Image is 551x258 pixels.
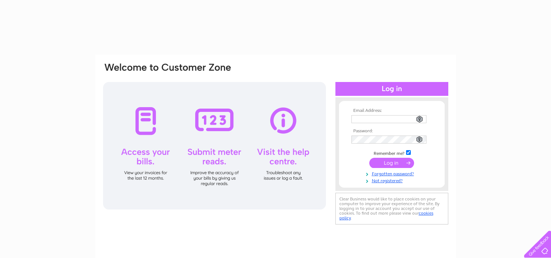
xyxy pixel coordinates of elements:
[350,108,434,113] th: Email Address:
[351,170,434,177] a: Forgotten password?
[335,193,448,224] div: Clear Business would like to place cookies on your computer to improve your experience of the sit...
[350,129,434,134] th: Password:
[369,158,414,168] input: Submit
[339,211,433,220] a: cookies policy
[350,149,434,156] td: Remember me?
[351,177,434,184] a: Not registered?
